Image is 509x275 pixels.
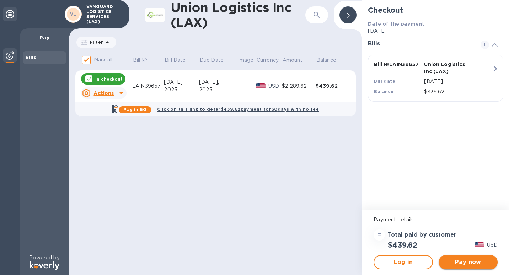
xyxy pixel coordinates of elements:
p: Amount [283,56,302,64]
b: Pay in 60 [123,107,146,112]
b: Bill date [374,79,395,84]
b: Click on this link to defer $439.62 payment for 60 days with no fee [157,107,319,112]
span: Due Date [200,56,233,64]
p: $439.62 [424,88,492,96]
p: Pay [26,34,63,41]
p: Currency [257,56,279,64]
p: [DATE] [424,78,492,85]
p: Union Logistics Inc (LAX) [424,61,471,75]
div: = [374,229,385,241]
button: Log in [374,255,433,269]
p: Due Date [200,56,224,64]
u: Actions [93,90,114,96]
p: Bill Date [165,56,186,64]
p: USD [268,82,282,90]
img: Logo [30,261,59,270]
div: $439.62 [316,82,349,90]
p: Powered by [29,254,59,261]
p: VANGUARD LOGISTICS SERVICES (LAX) [86,4,122,24]
span: Pay now [444,258,492,266]
span: Log in [380,258,426,266]
b: Balance [374,89,393,94]
p: Mark all [94,56,112,64]
p: Filter [87,39,103,45]
h3: Total paid by customer [388,232,456,238]
p: USD [487,241,498,249]
p: In checkout [95,76,123,82]
div: [DATE], [199,79,237,86]
span: Bill Date [165,56,195,64]
b: VL [70,11,76,17]
span: Bill № [133,56,157,64]
button: Pay now [439,255,498,269]
p: Image [238,56,254,64]
div: [DATE], [164,79,199,86]
p: Payment details [374,216,498,223]
div: LAIN39657 [132,82,164,90]
b: Bills [26,55,36,60]
p: [DATE] [368,27,503,35]
div: 2025 [199,86,237,93]
h3: Bills [368,41,472,47]
p: Balance [316,56,336,64]
span: 1 [481,41,489,49]
img: USD [256,83,266,88]
p: Bill № LAIN39657 [374,61,421,68]
b: Date of the payment [368,21,424,27]
img: USD [475,242,484,247]
div: 2025 [164,86,199,93]
p: Bill № [133,56,148,64]
button: Bill №LAIN39657Union Logistics Inc (LAX)Bill date[DATE]Balance$439.62 [368,55,503,102]
span: Balance [316,56,345,64]
div: $2,289.62 [282,82,316,90]
h2: Checkout [368,6,503,15]
h2: $439.62 [388,241,417,249]
span: Amount [283,56,312,64]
